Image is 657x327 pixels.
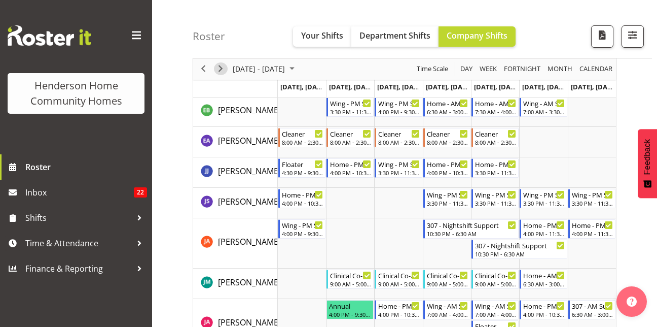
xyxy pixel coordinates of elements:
button: Timeline Week [478,63,499,76]
span: Department Shifts [359,30,430,41]
div: Home - PM Support 2 [378,301,419,311]
td: Eloise Bailey resource [193,96,278,127]
div: 8:00 AM - 2:30 PM [427,138,468,146]
div: Janen Jamodiong"s event - Home - PM Support 2 Begin From Thursday, October 2, 2025 at 4:00:00 PM ... [423,158,470,178]
div: 3:30 PM - 11:30 PM [475,199,516,207]
div: Cleaner [378,128,419,139]
div: Emily-Jayne Ashton"s event - Cleaner Begin From Monday, September 29, 2025 at 8:00:00 AM GMT+13:0... [278,128,325,147]
div: Cleaner [427,128,468,139]
a: [PERSON_NAME] [218,165,281,177]
div: 4:00 PM - 9:30 PM [378,108,419,116]
div: Sep 29 - Oct 05, 2025 [229,58,301,80]
div: Home - PM Support 2 [282,189,323,200]
span: 22 [134,187,147,198]
div: 307 - AM Support [572,301,613,311]
div: Jess Aracan"s event - Home - PM Support 1 (Sat/Sun) Begin From Saturday, October 4, 2025 at 4:00:... [520,219,567,239]
div: 307 - Nightshift Support [475,240,565,250]
span: Company Shifts [447,30,507,41]
div: Clinical Co-ordinator [475,270,516,280]
div: 4:00 PM - 11:30 PM [523,230,564,238]
a: [PERSON_NAME] [218,135,281,147]
div: Wing - PM Support 1 [572,189,613,200]
div: Janen Jamodiong"s event - Floater Begin From Monday, September 29, 2025 at 4:30:00 PM GMT+13:00 E... [278,158,325,178]
div: Julius Antonio"s event - Wing - AM Support 2 Begin From Thursday, October 2, 2025 at 7:00:00 AM G... [423,300,470,319]
div: Home - PM Support 1 (Sat/Sun) [523,220,564,230]
div: Wing - PM Support 2 [378,98,419,108]
span: [DATE], [DATE] [522,82,568,91]
div: 4:00 PM - 10:30 PM [378,310,419,318]
span: Finance & Reporting [25,261,132,276]
button: Next [214,63,228,76]
div: Clinical Co-ordinator [378,270,419,280]
div: Emily-Jayne Ashton"s event - Cleaner Begin From Tuesday, September 30, 2025 at 8:00:00 AM GMT+13:... [326,128,374,147]
div: next period [212,58,229,80]
button: Company Shifts [439,26,516,47]
div: Home - AM Support 2 [523,270,564,280]
span: [DATE], [DATE] [571,82,617,91]
div: 8:00 AM - 2:30 PM [282,138,323,146]
div: previous period [195,58,212,80]
div: 8:00 AM - 2:30 PM [378,138,419,146]
span: Time & Attendance [25,236,132,251]
div: Wing - PM Support 1 [427,189,468,200]
div: 4:00 PM - 9:30 PM [329,310,371,318]
div: Johanna Molina"s event - Clinical Co-ordinator Begin From Tuesday, September 30, 2025 at 9:00:00 ... [326,270,374,289]
span: Feedback [643,139,652,175]
div: 8:00 AM - 2:30 PM [330,138,371,146]
span: Day [459,63,473,76]
div: Jess Aracan"s event - 307 - Nightshift Support Begin From Thursday, October 2, 2025 at 10:30:00 P... [423,219,519,239]
div: 6:30 AM - 3:00 PM [572,310,613,318]
div: Clinical Co-ordinator [427,270,468,280]
div: Johanna Molina"s event - Clinical Co-ordinator Begin From Friday, October 3, 2025 at 9:00:00 AM G... [471,270,519,289]
div: Cleaner [282,128,323,139]
span: [PERSON_NAME] [218,105,281,116]
span: [DATE], [DATE] [426,82,472,91]
div: 4:00 PM - 10:30 PM [523,310,564,318]
img: Rosterit website logo [8,25,91,46]
div: Home - AM Support 3 [475,98,516,108]
div: 3:30 PM - 11:30 PM [572,199,613,207]
div: Janeth Sison"s event - Home - PM Support 2 Begin From Monday, September 29, 2025 at 4:00:00 PM GM... [278,189,325,208]
div: 9:00 AM - 5:00 PM [330,280,371,288]
div: Wing - PM Support 1 [523,189,564,200]
div: 6:30 AM - 3:00 PM [427,108,468,116]
span: [PERSON_NAME] [218,277,281,288]
span: [PERSON_NAME] [218,236,281,247]
div: Julius Antonio"s event - Wing - AM Support 2 Begin From Friday, October 3, 2025 at 7:00:00 AM GMT... [471,300,519,319]
div: Cleaner [475,128,516,139]
div: Jess Aracan"s event - Home - PM Support 1 (Sat/Sun) Begin From Sunday, October 5, 2025 at 4:00:00... [568,219,615,239]
div: 4:00 PM - 9:30 PM [282,230,323,238]
div: 7:00 AM - 4:00 PM [427,310,468,318]
div: Wing - PM Support 1 [330,98,371,108]
div: Janen Jamodiong"s event - Wing - PM Support 1 Begin From Wednesday, October 1, 2025 at 3:30:00 PM... [375,158,422,178]
div: Cleaner [330,128,371,139]
div: 9:00 AM - 5:00 PM [378,280,419,288]
td: Janen Jamodiong resource [193,157,278,188]
div: 10:30 PM - 6:30 AM [427,230,517,238]
div: Wing - AM Support 2 [427,301,468,311]
div: Home - PM Support 1 (Sat/Sun) [572,220,613,230]
span: [PERSON_NAME] [218,196,281,207]
div: Wing - PM Support 2 [282,220,323,230]
h4: Roster [193,30,225,42]
div: Emily-Jayne Ashton"s event - Cleaner Begin From Friday, October 3, 2025 at 8:00:00 AM GMT+13:00 E... [471,128,519,147]
div: Eloise Bailey"s event - Wing - PM Support 2 Begin From Wednesday, October 1, 2025 at 4:00:00 PM G... [375,97,422,117]
td: Johanna Molina resource [193,269,278,299]
span: [DATE], [DATE] [474,82,520,91]
div: 10:30 PM - 6:30 AM [475,250,565,258]
span: Your Shifts [301,30,343,41]
div: Eloise Bailey"s event - Wing - PM Support 1 Begin From Tuesday, September 30, 2025 at 3:30:00 PM ... [326,97,374,117]
div: 7:30 AM - 4:00 PM [475,108,516,116]
div: Janeth Sison"s event - Wing - PM Support 1 Begin From Friday, October 3, 2025 at 3:30:00 PM GMT+1... [471,189,519,208]
div: Julius Antonio"s event - Annual Begin From Tuesday, September 30, 2025 at 4:00:00 PM GMT+13:00 En... [326,300,374,319]
td: Emily-Jayne Ashton resource [193,127,278,157]
div: Janeth Sison"s event - Wing - PM Support 1 Begin From Saturday, October 4, 2025 at 3:30:00 PM GMT... [520,189,567,208]
div: Johanna Molina"s event - Home - AM Support 2 Begin From Saturday, October 4, 2025 at 6:30:00 AM G... [520,270,567,289]
button: Department Shifts [351,26,439,47]
div: 3:30 PM - 11:30 PM [378,169,419,177]
div: Julius Antonio"s event - Home - PM Support 2 Begin From Wednesday, October 1, 2025 at 4:00:00 PM ... [375,300,422,319]
div: 3:30 PM - 11:30 PM [330,108,371,116]
div: 4:30 PM - 9:30 PM [282,169,323,177]
span: Week [479,63,498,76]
div: Emily-Jayne Ashton"s event - Cleaner Begin From Wednesday, October 1, 2025 at 8:00:00 AM GMT+13:0... [375,128,422,147]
